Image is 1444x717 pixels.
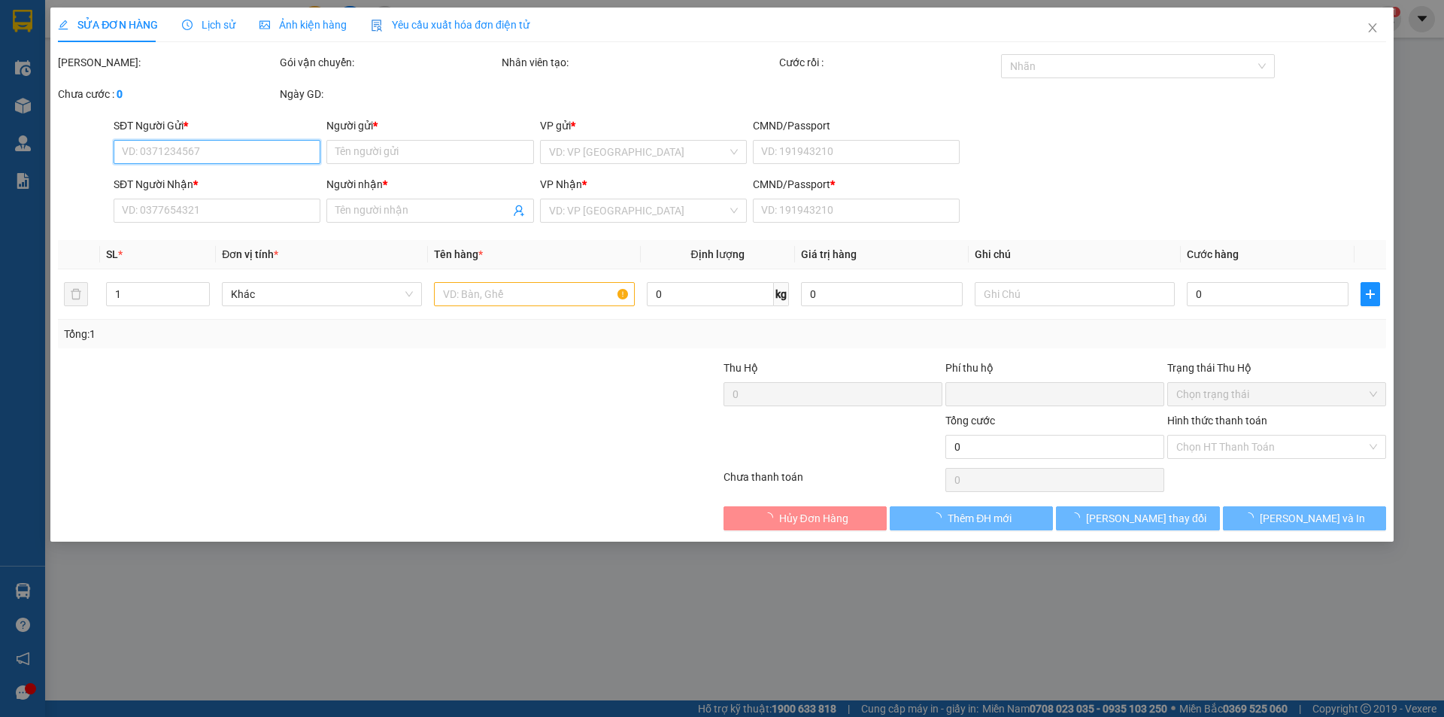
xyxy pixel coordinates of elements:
[779,510,848,527] span: Hủy Đơn Hàng
[259,19,347,31] span: Ảnh kiện hàng
[1086,510,1206,527] span: [PERSON_NAME] thay đổi
[106,248,118,260] span: SL
[1223,506,1386,530] button: [PERSON_NAME] và In
[1187,248,1239,260] span: Cước hàng
[945,360,1164,382] div: Phí thu hộ
[1243,512,1260,523] span: loading
[1351,8,1394,50] button: Close
[948,510,1012,527] span: Thêm ĐH mới
[1056,506,1219,530] button: [PERSON_NAME] thay đổi
[182,19,235,31] span: Lịch sử
[724,506,887,530] button: Hủy Đơn Hàng
[114,176,320,193] div: SĐT Người Nhận
[222,248,278,260] span: Đơn vị tính
[114,117,320,134] div: SĐT Người Gửi
[231,283,413,305] span: Khác
[58,20,68,30] span: edit
[890,506,1053,530] button: Thêm ĐH mới
[722,469,944,495] div: Chưa thanh toán
[540,117,747,134] div: VP gửi
[801,248,857,260] span: Giá trị hàng
[434,282,634,306] input: VD: Bàn, Ghế
[724,362,758,374] span: Thu Hộ
[969,240,1181,269] th: Ghi chú
[58,19,158,31] span: SỬA ĐƠN HÀNG
[182,20,193,30] span: clock-circle
[58,86,277,102] div: Chưa cước :
[1260,510,1365,527] span: [PERSON_NAME] và In
[64,326,557,342] div: Tổng: 1
[691,248,745,260] span: Định lượng
[117,88,123,100] b: 0
[1167,415,1267,427] label: Hình thức thanh toán
[753,176,960,193] div: CMND/Passport
[513,205,525,217] span: user-add
[1176,383,1377,406] span: Chọn trạng thái
[763,512,779,523] span: loading
[326,117,533,134] div: Người gửi
[945,415,995,427] span: Tổng cước
[975,282,1175,306] input: Ghi Chú
[774,282,789,306] span: kg
[64,282,88,306] button: delete
[434,248,483,260] span: Tên hàng
[1069,512,1086,523] span: loading
[1361,288,1379,300] span: plus
[58,54,277,71] div: [PERSON_NAME]:
[1361,282,1380,306] button: plus
[779,54,998,71] div: Cước rồi :
[540,178,582,190] span: VP Nhận
[931,512,948,523] span: loading
[1167,360,1386,376] div: Trạng thái Thu Hộ
[502,54,776,71] div: Nhân viên tạo:
[280,54,499,71] div: Gói vận chuyển:
[280,86,499,102] div: Ngày GD:
[371,19,529,31] span: Yêu cầu xuất hóa đơn điện tử
[371,20,383,32] img: icon
[753,117,960,134] div: CMND/Passport
[1367,22,1379,34] span: close
[326,176,533,193] div: Người nhận
[259,20,270,30] span: picture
